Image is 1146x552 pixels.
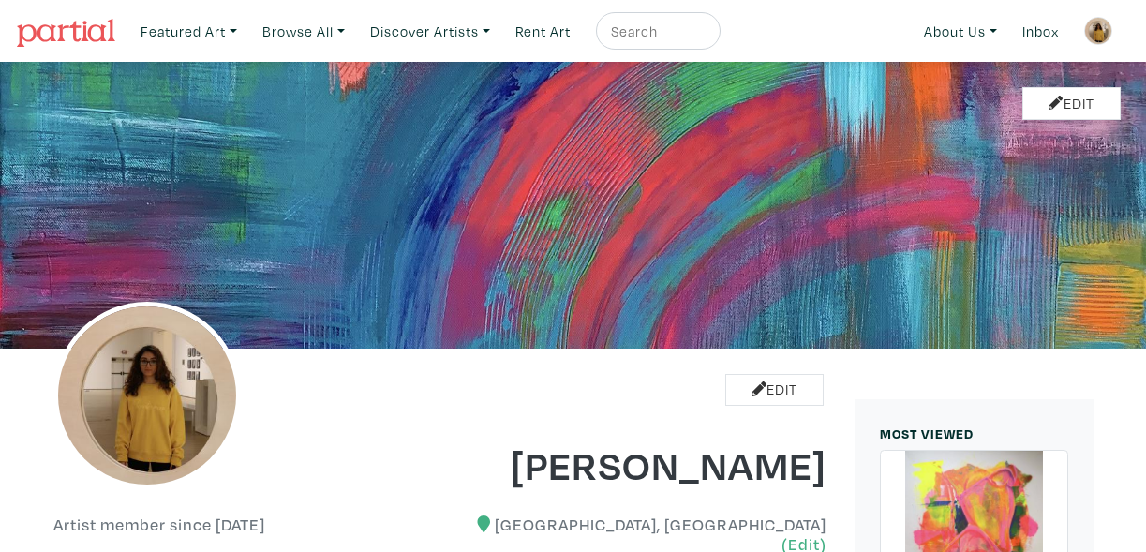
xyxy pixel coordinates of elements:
[53,515,265,535] h6: Artist member since [DATE]
[507,12,579,51] a: Rent Art
[1022,87,1121,120] a: Edit
[53,302,241,489] img: phpThumb.php
[1014,12,1067,51] a: Inbox
[880,425,974,442] small: MOST VIEWED
[725,374,824,407] a: Edit
[132,12,246,51] a: Featured Art
[1084,17,1112,45] img: phpThumb.php
[609,20,703,43] input: Search
[454,439,826,489] h1: [PERSON_NAME]
[362,12,499,51] a: Discover Artists
[254,12,353,51] a: Browse All
[915,12,1005,51] a: About Us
